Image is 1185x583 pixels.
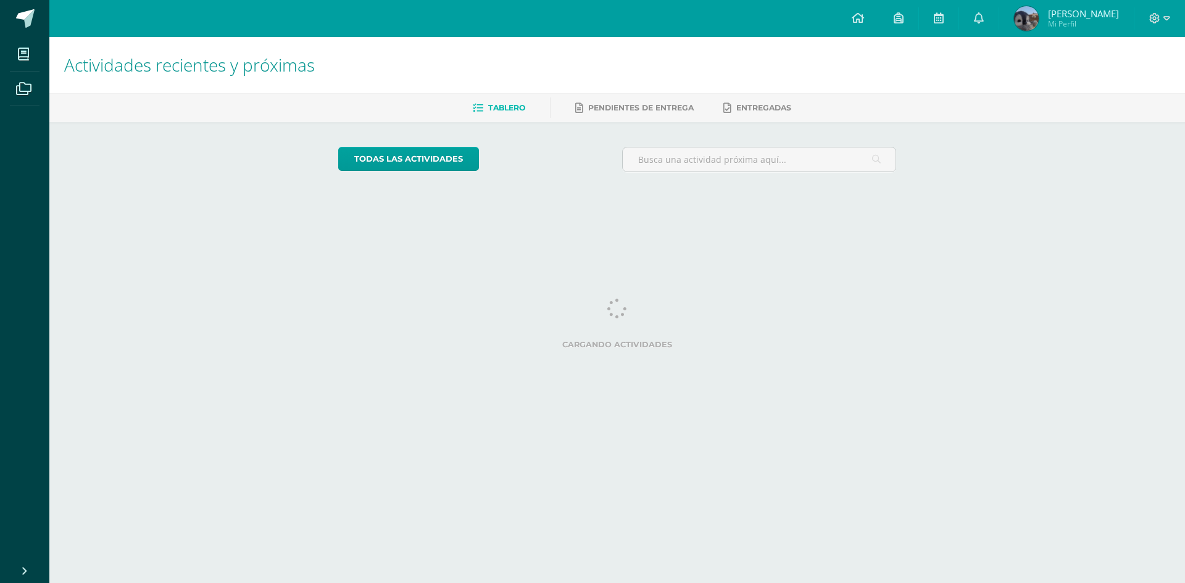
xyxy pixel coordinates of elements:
[1048,7,1119,20] span: [PERSON_NAME]
[623,147,896,172] input: Busca una actividad próxima aquí...
[338,340,897,349] label: Cargando actividades
[338,147,479,171] a: todas las Actividades
[1014,6,1039,31] img: 61f51aae5a79f36168ee7b4e0f76c407.png
[575,98,694,118] a: Pendientes de entrega
[1048,19,1119,29] span: Mi Perfil
[723,98,791,118] a: Entregadas
[473,98,525,118] a: Tablero
[488,103,525,112] span: Tablero
[588,103,694,112] span: Pendientes de entrega
[64,53,315,76] span: Actividades recientes y próximas
[736,103,791,112] span: Entregadas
